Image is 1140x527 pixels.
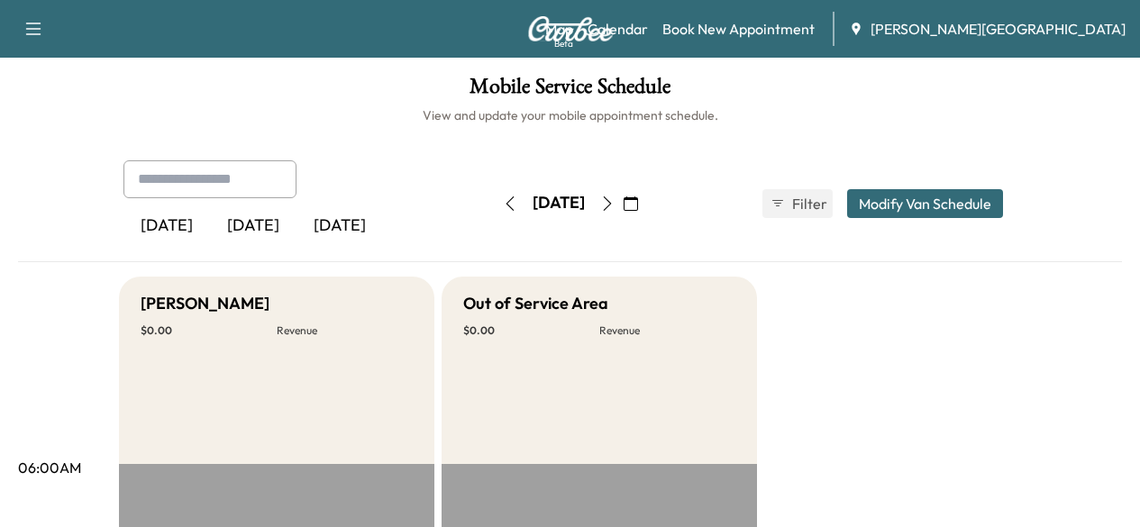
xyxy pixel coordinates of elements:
[18,457,81,478] p: 06:00AM
[588,18,648,40] a: Calendar
[141,291,269,316] h5: [PERSON_NAME]
[18,76,1122,106] h1: Mobile Service Schedule
[662,18,815,40] a: Book New Appointment
[277,323,413,338] p: Revenue
[123,205,210,247] div: [DATE]
[792,193,825,214] span: Filter
[871,18,1126,40] span: [PERSON_NAME][GEOGRAPHIC_DATA]
[554,37,573,50] div: Beta
[599,323,735,338] p: Revenue
[847,189,1003,218] button: Modify Van Schedule
[762,189,833,218] button: Filter
[296,205,383,247] div: [DATE]
[463,291,608,316] h5: Out of Service Area
[533,192,585,214] div: [DATE]
[141,323,277,338] p: $ 0.00
[18,106,1122,124] h6: View and update your mobile appointment schedule.
[527,16,614,41] img: Curbee Logo
[463,323,599,338] p: $ 0.00
[210,205,296,247] div: [DATE]
[545,18,573,40] a: MapBeta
